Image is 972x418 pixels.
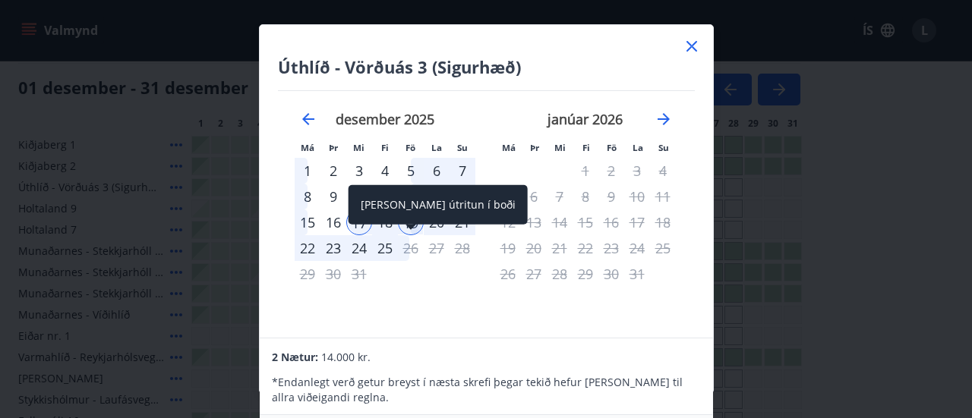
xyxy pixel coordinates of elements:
[633,142,643,153] small: La
[582,142,590,153] small: Fi
[346,158,372,184] div: 3
[346,235,372,261] div: 24
[278,91,695,320] div: Calendar
[598,209,624,235] td: Not available. föstudagur, 16. janúar 2026
[554,142,566,153] small: Mi
[495,235,521,261] td: Not available. mánudagur, 19. janúar 2026
[530,142,539,153] small: Þr
[372,158,398,184] div: 4
[320,184,346,209] div: 9
[573,158,598,184] td: Not available. fimmtudagur, 1. janúar 2026
[658,142,669,153] small: Su
[650,209,676,235] td: Not available. sunnudagur, 18. janúar 2026
[320,158,346,184] div: 2
[295,261,320,287] td: Not available. mánudagur, 29. desember 2025
[624,235,650,261] td: Not available. laugardagur, 24. janúar 2026
[495,184,521,209] td: Not available. mánudagur, 5. janúar 2026
[598,158,624,184] td: Not available. föstudagur, 2. janúar 2026
[372,158,398,184] td: Choose fimmtudagur, 4. desember 2025 as your check-in date. It’s available.
[598,184,624,209] td: Not available. föstudagur, 9. janúar 2026
[301,142,314,153] small: Má
[320,261,346,287] td: Not available. þriðjudagur, 30. desember 2025
[372,184,398,209] div: 11
[295,209,320,235] div: 15
[295,235,320,261] div: 22
[295,184,320,209] td: Choose mánudagur, 8. desember 2025 as your check-in date. It’s available.
[573,261,598,287] td: Not available. fimmtudagur, 29. janúar 2026
[320,184,346,209] td: Choose þriðjudagur, 9. desember 2025 as your check-in date. It’s available.
[521,261,547,287] td: Not available. þriðjudagur, 27. janúar 2026
[320,209,346,235] div: 16
[598,261,624,287] td: Not available. föstudagur, 30. janúar 2026
[398,158,424,184] td: Choose föstudagur, 5. desember 2025 as your check-in date. It’s available.
[450,184,475,209] div: 14
[624,184,650,209] td: Not available. laugardagur, 10. janúar 2026
[598,235,624,261] td: Not available. föstudagur, 23. janúar 2026
[650,184,676,209] td: Not available. sunnudagur, 11. janúar 2026
[321,350,371,364] span: 14.000 kr.
[346,261,372,287] td: Not available. miðvikudagur, 31. desember 2025
[353,142,364,153] small: Mi
[295,184,320,209] div: 8
[548,110,623,128] strong: janúar 2026
[450,158,475,184] td: Choose sunnudagur, 7. desember 2025 as your check-in date. It’s available.
[547,235,573,261] td: Not available. miðvikudagur, 21. janúar 2026
[624,261,650,287] td: Not available. laugardagur, 31. janúar 2026
[424,184,450,209] div: 13
[521,235,547,261] td: Not available. þriðjudagur, 20. janúar 2026
[398,235,424,261] div: Aðeins útritun í boði
[547,261,573,287] td: Not available. miðvikudagur, 28. janúar 2026
[295,209,320,235] td: Choose mánudagur, 15. desember 2025 as your check-in date. It’s available.
[431,142,442,153] small: La
[278,55,695,78] h4: Úthlíð - Vörðuás 3 (Sigurhæð)
[336,110,434,128] strong: desember 2025
[502,142,516,153] small: Má
[372,184,398,209] td: Choose fimmtudagur, 11. desember 2025 as your check-in date. It’s available.
[624,209,650,235] td: Not available. laugardagur, 17. janúar 2026
[346,209,372,235] td: Selected as start date. miðvikudagur, 17. desember 2025
[521,209,547,235] td: Not available. þriðjudagur, 13. janúar 2026
[398,184,424,209] td: Choose föstudagur, 12. desember 2025 as your check-in date. It’s available.
[372,235,398,261] div: 25
[650,158,676,184] td: Not available. sunnudagur, 4. janúar 2026
[398,235,424,261] td: Choose föstudagur, 26. desember 2025 as your check-in date. It’s available.
[272,375,700,405] p: * Endanlegt verð getur breyst í næsta skrefi þegar tekið hefur [PERSON_NAME] til allra viðeigandi...
[346,235,372,261] td: Choose miðvikudagur, 24. desember 2025 as your check-in date. It’s available.
[450,235,475,261] td: Not available. sunnudagur, 28. desember 2025
[424,158,450,184] div: 6
[624,158,650,184] td: Not available. laugardagur, 3. janúar 2026
[573,184,598,209] td: Not available. fimmtudagur, 8. janúar 2026
[424,184,450,209] td: Choose laugardagur, 13. desember 2025 as your check-in date. It’s available.
[424,235,450,261] td: Not available. laugardagur, 27. desember 2025
[573,209,598,235] td: Not available. fimmtudagur, 15. janúar 2026
[346,184,372,209] td: Choose miðvikudagur, 10. desember 2025 as your check-in date. It’s available.
[406,142,415,153] small: Fö
[320,209,346,235] td: Choose þriðjudagur, 16. desember 2025 as your check-in date. It’s available.
[457,142,468,153] small: Su
[650,235,676,261] td: Not available. sunnudagur, 25. janúar 2026
[320,235,346,261] div: 23
[573,235,598,261] td: Not available. fimmtudagur, 22. janúar 2026
[655,110,673,128] div: Move forward to switch to the next month.
[547,184,573,209] td: Not available. miðvikudagur, 7. janúar 2026
[372,235,398,261] td: Choose fimmtudagur, 25. desember 2025 as your check-in date. It’s available.
[381,142,389,153] small: Fi
[295,158,320,184] div: 1
[346,158,372,184] td: Choose miðvikudagur, 3. desember 2025 as your check-in date. It’s available.
[349,185,528,225] div: [PERSON_NAME] útritun í boði
[320,158,346,184] td: Choose þriðjudagur, 2. desember 2025 as your check-in date. It’s available.
[547,209,573,235] td: Not available. miðvikudagur, 14. janúar 2026
[398,184,424,209] div: 12
[299,110,317,128] div: Move backward to switch to the previous month.
[320,235,346,261] td: Choose þriðjudagur, 23. desember 2025 as your check-in date. It’s available.
[521,184,547,209] td: Not available. þriðjudagur, 6. janúar 2026
[295,158,320,184] td: Choose mánudagur, 1. desember 2025 as your check-in date. It’s available.
[450,184,475,209] td: Choose sunnudagur, 14. desember 2025 as your check-in date. It’s available.
[424,158,450,184] td: Choose laugardagur, 6. desember 2025 as your check-in date. It’s available.
[346,209,372,235] div: 17
[398,158,424,184] div: 5
[346,184,372,209] div: 10
[272,350,318,364] span: 2 Nætur:
[295,235,320,261] td: Choose mánudagur, 22. desember 2025 as your check-in date. It’s available.
[495,261,521,287] td: Not available. mánudagur, 26. janúar 2026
